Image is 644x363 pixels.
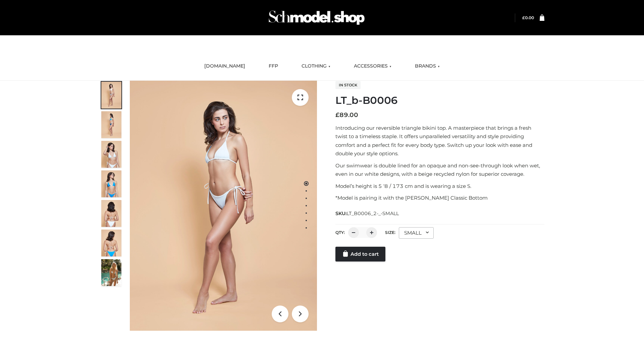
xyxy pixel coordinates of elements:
img: Schmodel Admin 964 [266,4,367,31]
a: BRANDS [410,59,445,74]
a: Add to cart [335,247,385,261]
label: QTY: [335,230,345,235]
span: £ [522,15,525,20]
img: ArielClassicBikiniTop_CloudNine_AzureSky_OW114ECO_1-scaled.jpg [101,82,121,109]
bdi: 89.00 [335,111,358,119]
img: Arieltop_CloudNine_AzureSky2.jpg [101,259,121,286]
p: Model’s height is 5 ‘8 / 173 cm and is wearing a size S. [335,182,544,191]
div: SMALL [399,227,434,239]
span: SKU: [335,209,399,217]
img: ArielClassicBikiniTop_CloudNine_AzureSky_OW114ECO_3-scaled.jpg [101,141,121,168]
h1: LT_b-B0006 [335,94,544,107]
img: ArielClassicBikiniTop_CloudNine_AzureSky_OW114ECO_8-scaled.jpg [101,230,121,256]
bdi: 0.00 [522,15,534,20]
a: CLOTHING [297,59,335,74]
img: ArielClassicBikiniTop_CloudNine_AzureSky_OW114ECO_1 [130,81,317,331]
span: In stock [335,81,361,89]
p: Our swimwear is double lined for an opaque and non-see-through look when wet, even in our white d... [335,161,544,178]
img: ArielClassicBikiniTop_CloudNine_AzureSky_OW114ECO_7-scaled.jpg [101,200,121,227]
a: £0.00 [522,15,534,20]
span: LT_B0006_2-_-SMALL [346,210,399,216]
a: [DOMAIN_NAME] [199,59,250,74]
img: ArielClassicBikiniTop_CloudNine_AzureSky_OW114ECO_4-scaled.jpg [101,170,121,197]
span: £ [335,111,339,119]
img: ArielClassicBikiniTop_CloudNine_AzureSky_OW114ECO_2-scaled.jpg [101,111,121,138]
a: FFP [264,59,283,74]
p: Introducing our reversible triangle bikini top. A masterpiece that brings a fresh twist to a time... [335,124,544,158]
p: *Model is pairing it with the [PERSON_NAME] Classic Bottom [335,194,544,202]
label: Size: [385,230,395,235]
a: ACCESSORIES [349,59,396,74]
